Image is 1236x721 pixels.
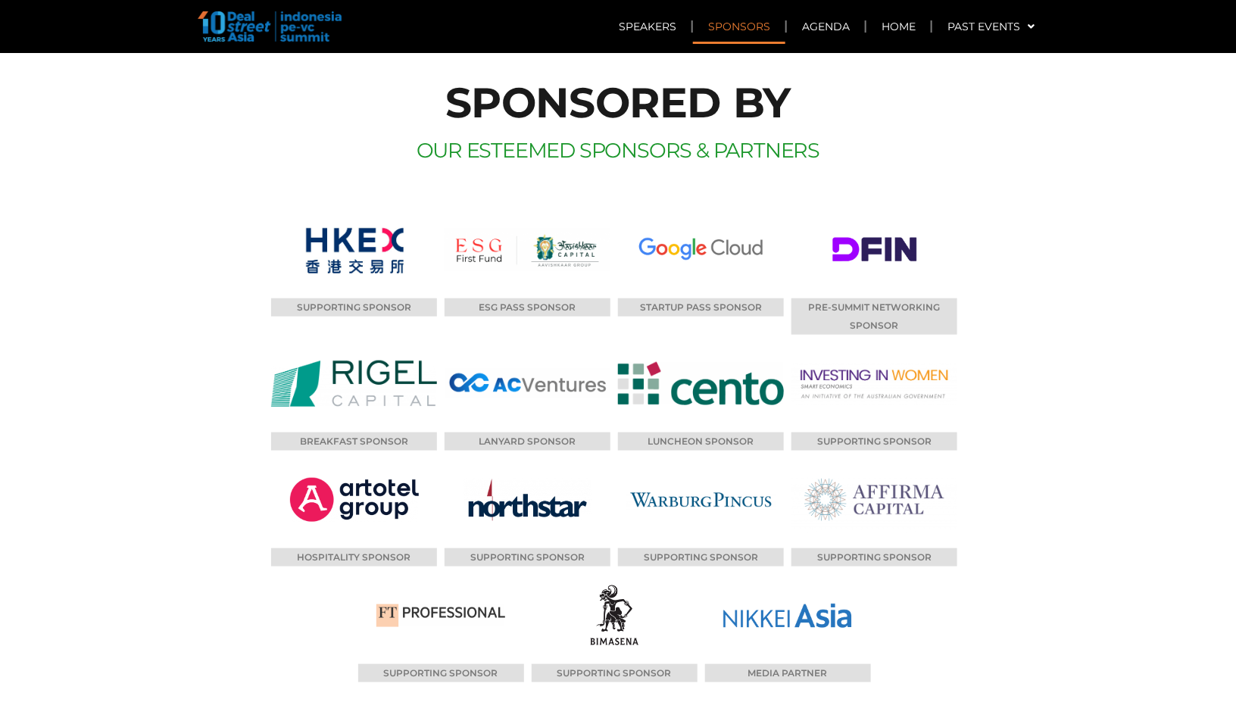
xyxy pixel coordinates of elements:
[791,432,957,451] figcaption: SUPPORTING SPONSOR
[445,432,610,451] figcaption: LANYARD SPONSOR
[932,9,1050,44] a: Past Events
[705,664,871,682] figcaption: MEDIA PARTNER
[604,9,691,44] a: Speakers
[445,548,610,566] figcaption: SUPPORTING SPONSOR
[532,664,698,682] figcaption: SUPPORTING SPONSOR
[791,298,957,335] figcaption: PRE-SUMMIT NETWORKING SPONSOR
[271,298,437,317] figcaption: SUPPORTING SPONSOR
[194,82,1042,123] h2: SPONSORED BY
[618,432,784,451] figcaption: LUNCHEON SPONSOR
[618,548,784,566] figcaption: SUPPORTING SPONSOR
[787,9,865,44] a: Agenda
[693,9,785,44] a: Sponsors
[445,298,610,317] figcaption: ESG PASS SPONSOR
[791,548,957,566] figcaption: SUPPORTING SPONSOR
[271,548,437,566] figcaption: HOSPITALITY SPONSOR
[358,664,524,682] figcaption: SUPPORTING SPONSOR
[271,432,437,451] figcaption: BREAKFAST SPONSOR
[194,139,1042,163] h3: OUR ESTEEMED SPONSORS & PARTNERS
[618,298,784,317] figcaption: STARTUP PASS SPONSOR
[866,9,931,44] a: Home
